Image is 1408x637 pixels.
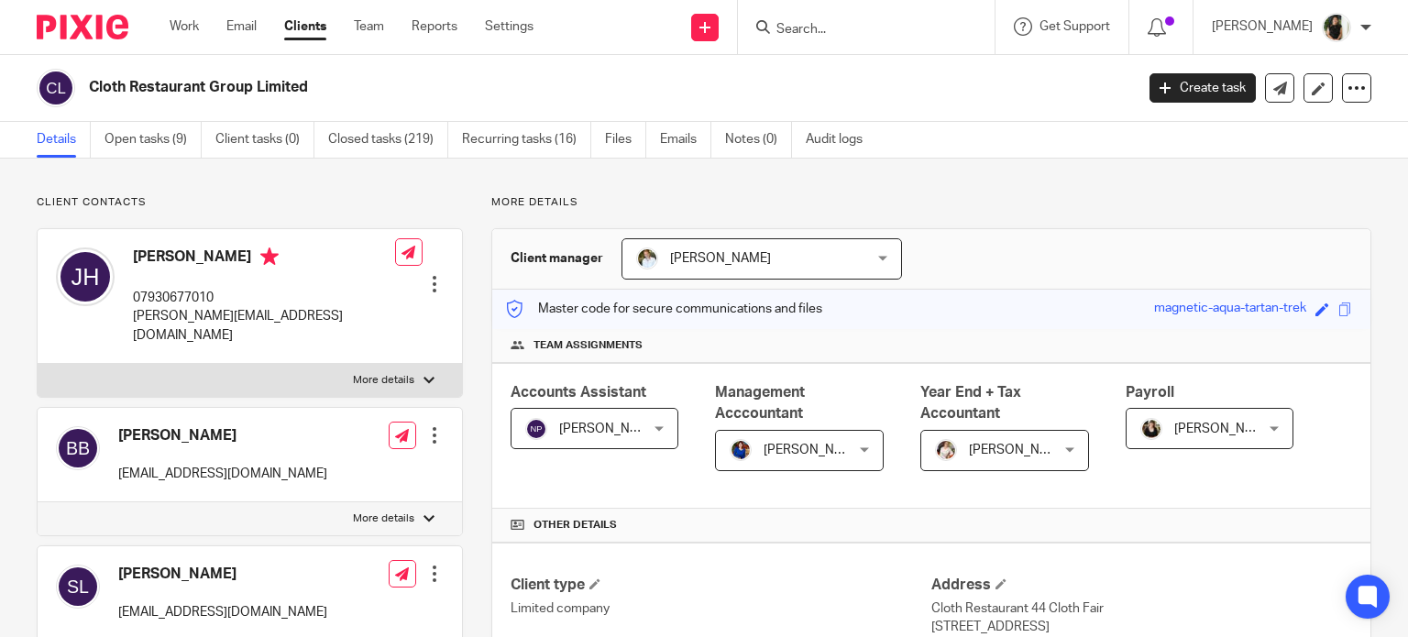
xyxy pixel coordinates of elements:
img: svg%3E [525,418,547,440]
a: Open tasks (9) [104,122,202,158]
span: Accounts Assistant [511,385,646,400]
a: Details [37,122,91,158]
span: Management Acccountant [715,385,805,421]
a: Work [170,17,199,36]
img: sarah-royle.jpg [636,247,658,269]
a: Audit logs [806,122,876,158]
img: Kayleigh%20Henson.jpeg [935,439,957,461]
span: [PERSON_NAME] [764,444,864,456]
h4: [PERSON_NAME] [118,426,327,445]
a: Emails [660,122,711,158]
p: 07930677010 [133,289,395,307]
img: Helen%20Campbell.jpeg [1140,418,1162,440]
p: [STREET_ADDRESS] [931,618,1352,636]
span: Year End + Tax Accountant [920,385,1021,421]
h3: Client manager [511,249,603,268]
p: [PERSON_NAME][EMAIL_ADDRESS][DOMAIN_NAME] [133,307,395,345]
a: Closed tasks (219) [328,122,448,158]
span: [PERSON_NAME] [670,252,771,265]
a: Team [354,17,384,36]
h4: Client type [511,576,931,595]
span: [PERSON_NAME] [1174,423,1275,435]
div: magnetic-aqua-tartan-trek [1154,299,1306,320]
img: Nicole.jpeg [730,439,752,461]
a: Reports [412,17,457,36]
i: Primary [260,247,279,266]
a: Files [605,122,646,158]
span: Get Support [1039,20,1110,33]
p: [EMAIL_ADDRESS][DOMAIN_NAME] [118,465,327,483]
h4: Address [931,576,1352,595]
span: Payroll [1126,385,1174,400]
p: [EMAIL_ADDRESS][DOMAIN_NAME] [118,603,327,621]
h4: [PERSON_NAME] [118,565,327,584]
p: [PERSON_NAME] [1212,17,1313,36]
span: [PERSON_NAME] [969,444,1070,456]
a: Recurring tasks (16) [462,122,591,158]
p: Cloth Restaurant 44 Cloth Fair [931,599,1352,618]
a: Notes (0) [725,122,792,158]
a: Settings [485,17,533,36]
a: Create task [1149,73,1256,103]
img: Janice%20Tang.jpeg [1322,13,1351,42]
a: Clients [284,17,326,36]
p: Limited company [511,599,931,618]
input: Search [775,22,940,38]
p: More details [353,373,414,388]
h4: [PERSON_NAME] [133,247,395,270]
p: Client contacts [37,195,463,210]
span: Team assignments [533,338,643,353]
h2: Cloth Restaurant Group Limited [89,78,916,97]
img: Pixie [37,15,128,39]
a: Client tasks (0) [215,122,314,158]
span: [PERSON_NAME] [559,423,660,435]
p: More details [491,195,1371,210]
span: Other details [533,518,617,533]
a: Email [226,17,257,36]
img: svg%3E [56,247,115,306]
p: More details [353,511,414,526]
img: svg%3E [37,69,75,107]
p: Master code for secure communications and files [506,300,822,318]
img: svg%3E [56,426,100,470]
img: svg%3E [56,565,100,609]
